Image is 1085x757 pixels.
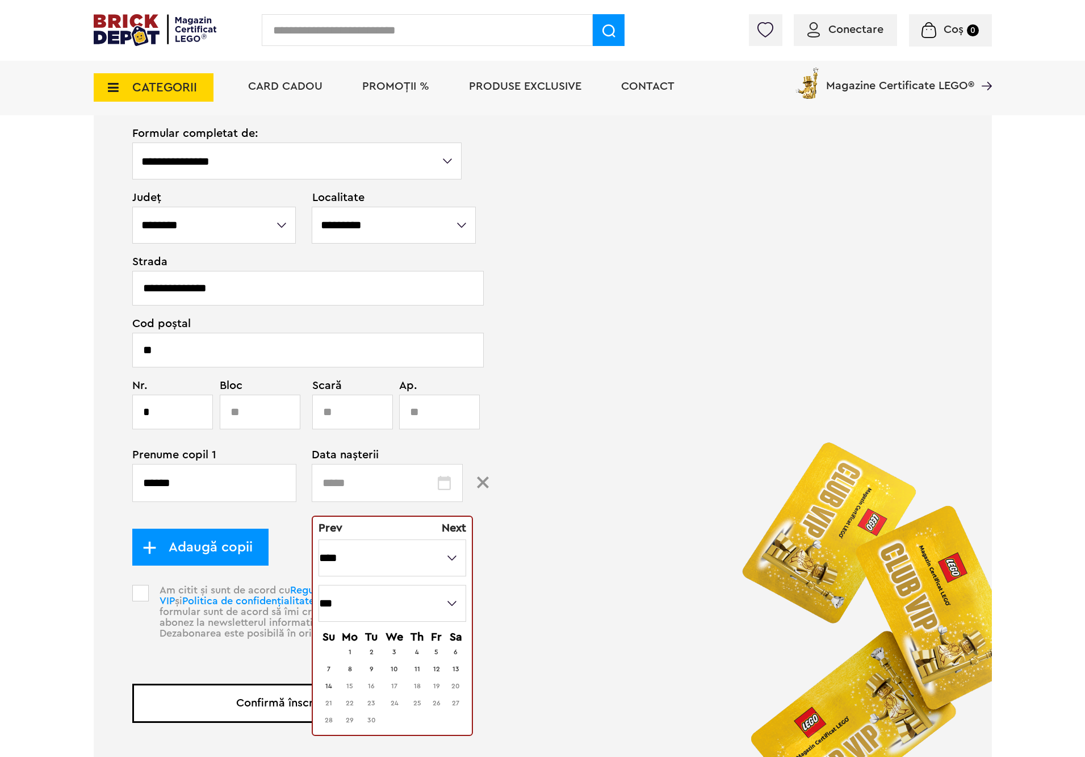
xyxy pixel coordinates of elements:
[944,24,963,35] span: Coș
[152,585,463,658] p: Am citit și sunt de acord cu și . Prin completarea acestui formular sunt de acord să îmi creez un...
[132,192,298,203] span: Județ
[132,380,207,391] span: Nr.
[431,631,442,643] span: Friday
[391,700,399,706] span: 24
[368,683,375,689] span: 16
[386,631,403,643] span: Wednesday
[442,522,466,534] span: Next
[346,717,354,723] span: 29
[469,81,581,92] a: Produse exclusive
[451,683,460,689] span: 20
[327,666,330,672] a: 7
[453,666,459,672] a: 13
[399,380,446,391] span: Ap.
[434,649,438,655] a: 5
[391,683,397,689] span: 17
[967,24,979,36] small: 0
[132,81,197,94] span: CATEGORII
[132,318,463,329] span: Cod poștal
[349,649,351,655] a: 1
[433,683,440,689] span: 19
[477,476,489,488] img: Group%201224.svg
[312,380,372,391] span: Scară
[248,81,322,92] a: Card Cadou
[415,649,419,655] a: 4
[433,666,440,672] a: 12
[414,666,420,672] a: 11
[346,700,354,706] span: 22
[452,700,459,706] span: 27
[392,649,396,655] a: 3
[132,684,463,723] button: Confirmă înscrierea VIP
[370,649,374,655] a: 2
[826,65,974,91] span: Magazine Certificate LEGO®
[367,700,375,706] span: 23
[807,24,883,35] a: Conectare
[974,65,992,77] a: Magazine Certificate LEGO®
[132,128,463,139] span: Formular completat de:
[325,717,333,723] span: 28
[143,541,157,555] img: add_child
[362,81,429,92] a: PROMOȚII %
[325,700,332,706] span: 21
[322,631,335,643] span: Sunday
[621,81,675,92] a: Contact
[413,700,421,706] span: 25
[312,449,463,461] span: Data nașterii
[414,683,421,689] span: 18
[365,631,378,643] span: Tuesday
[391,666,398,672] a: 10
[433,700,441,706] span: 26
[319,522,342,534] a: Prev
[342,631,358,643] span: Monday
[450,631,462,643] span: Saturday
[132,449,284,461] span: Prenume copil 1
[410,631,424,643] span: Thursday
[370,666,374,672] a: 9
[157,541,253,553] span: Adaugă copii
[828,24,883,35] span: Conectare
[348,666,352,672] a: 8
[346,683,353,689] span: 15
[220,380,294,391] span: Bloc
[454,649,458,655] a: 6
[160,585,416,606] a: Regulamentul Programului VIP
[367,717,376,723] span: 30
[325,683,332,689] a: 14
[312,192,463,203] span: Localitate
[182,596,315,606] a: Politica de confidențialitate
